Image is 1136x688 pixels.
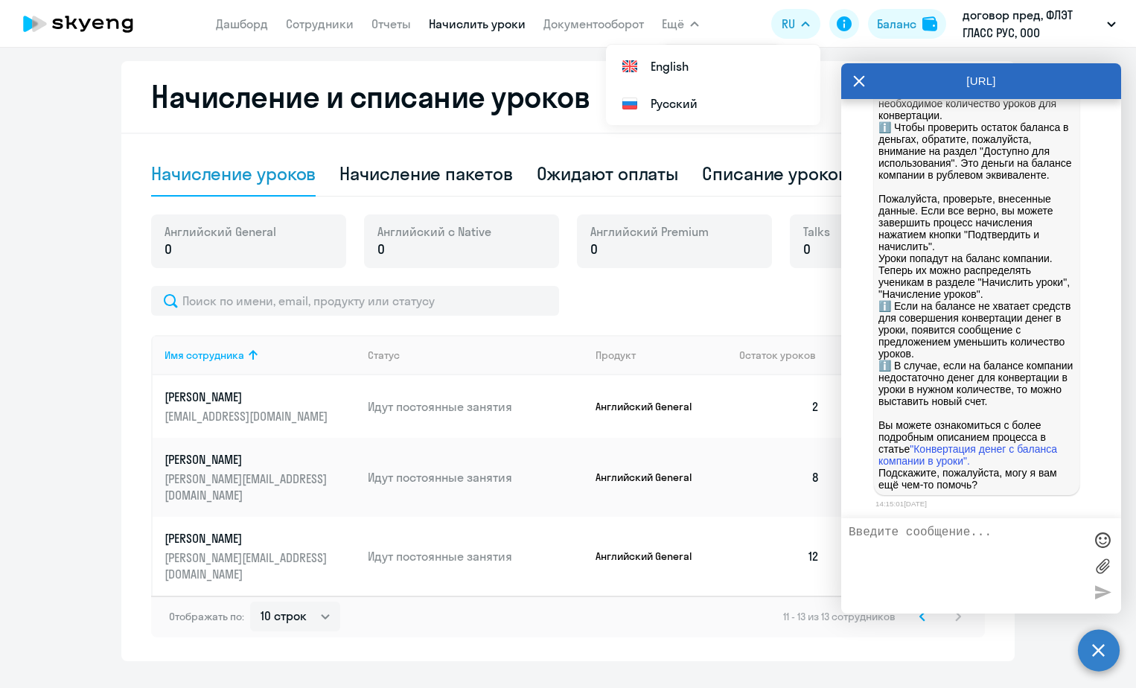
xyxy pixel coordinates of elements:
span: Talks [803,223,830,240]
span: 0 [377,240,385,259]
time: 14:15:01[DATE] [875,500,927,508]
div: Имя сотрудника [165,348,244,362]
button: Ещё [662,9,699,39]
div: Начисление пакетов [339,162,512,185]
img: English [621,57,639,75]
p: [PERSON_NAME] [165,451,331,468]
div: Баланс [877,15,916,33]
div: Статус [368,348,584,362]
button: RU [771,9,820,39]
div: Начисление уроков [151,162,316,185]
th: Начислить уроков [832,335,983,375]
a: "Конвертация денег с баланса компании в уроки". [878,443,1060,467]
span: Отображать по: [169,610,244,623]
p: [PERSON_NAME][EMAIL_ADDRESS][DOMAIN_NAME] [165,471,331,503]
p: Английский General [596,471,707,484]
div: Продукт [596,348,728,362]
p: [PERSON_NAME] [165,389,331,405]
a: Отчеты [371,16,411,31]
label: Лимит 10 файлов [1091,555,1114,577]
p: Английский General [596,400,707,413]
span: 0 [803,240,811,259]
span: 0 [590,240,598,259]
p: ℹ️ Чтобы проверить остаток баланса в деньгах, обратите, пожалуйста, внимание на раздел "Доступно ... [878,121,1075,360]
p: Английский General [596,550,707,563]
a: Документооборот [543,16,644,31]
h2: Начисление и списание уроков [151,79,985,115]
a: Начислить уроки [429,16,526,31]
td: 2 [727,375,832,438]
button: Балансbalance [868,9,946,39]
p: [PERSON_NAME] [165,530,331,547]
p: Вы можете ознакомиться с более подробным описанием процесса в статье Подскажите, пожалуйста, могу... [878,419,1075,491]
a: Сотрудники [286,16,354,31]
p: Идут постоянные занятия [368,398,584,415]
p: договор пред, ФЛЭТ ГЛАСС РУС, ООО [963,6,1101,42]
div: Статус [368,348,400,362]
img: balance [922,16,937,31]
span: Английский General [165,223,276,240]
td: 12 [727,517,832,596]
p: [PERSON_NAME][EMAIL_ADDRESS][DOMAIN_NAME] [165,550,331,582]
span: Английский Premium [590,223,709,240]
input: Поиск по имени, email, продукту или статусу [151,286,559,316]
ul: Ещё [606,45,820,125]
a: [PERSON_NAME][EMAIL_ADDRESS][DOMAIN_NAME] [165,389,356,424]
div: Ожидают оплаты [537,162,679,185]
span: Английский с Native [377,223,491,240]
p: Идут постоянные занятия [368,469,584,485]
a: Дашборд [216,16,268,31]
p: ℹ️ В случае, если на балансе компании недостаточно денег для конвертации в уроки в нужном количес... [878,360,1075,407]
span: Ещё [662,15,684,33]
div: Имя сотрудника [165,348,356,362]
span: Остаток уроков [739,348,816,362]
a: [PERSON_NAME][PERSON_NAME][EMAIL_ADDRESS][DOMAIN_NAME] [165,530,356,582]
img: Русский [621,95,639,112]
span: 0 [165,240,172,259]
div: Продукт [596,348,636,362]
div: Остаток уроков [739,348,832,362]
span: RU [782,15,795,33]
div: Списание уроков [702,162,848,185]
a: [PERSON_NAME][PERSON_NAME][EMAIL_ADDRESS][DOMAIN_NAME] [165,451,356,503]
td: 8 [727,438,832,517]
button: договор пред, ФЛЭТ ГЛАСС РУС, ООО [955,6,1123,42]
span: 11 - 13 из 13 сотрудников [783,610,896,623]
p: Идут постоянные занятия [368,548,584,564]
p: [EMAIL_ADDRESS][DOMAIN_NAME] [165,408,331,424]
